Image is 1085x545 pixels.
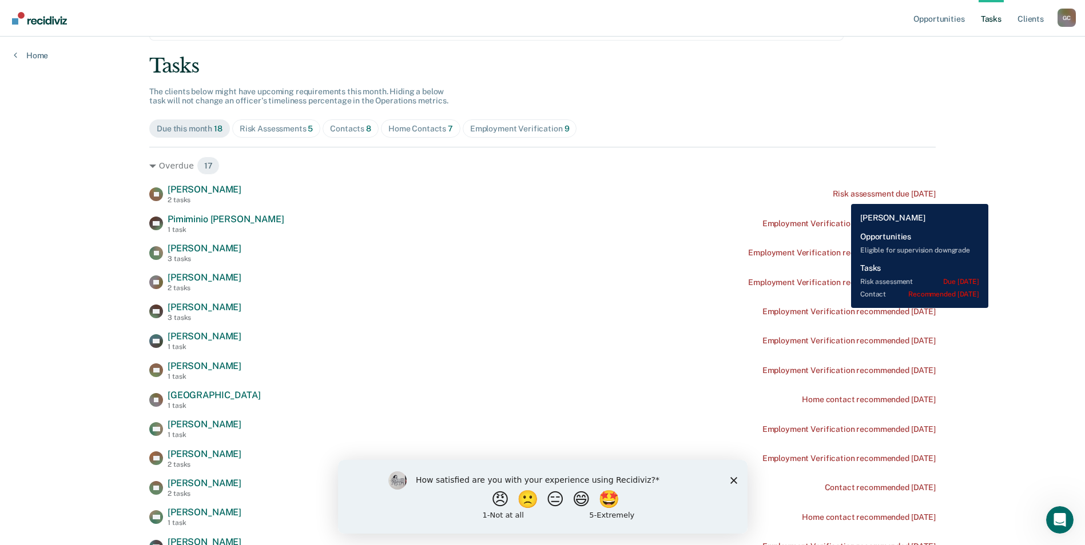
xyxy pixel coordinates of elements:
[748,278,936,287] div: Employment Verification recommended a year ago
[168,431,241,439] div: 1 task
[338,460,748,534] iframe: Survey by Kim from Recidiviz
[762,336,936,346] div: Employment Verification recommended [DATE]
[802,512,936,522] div: Home contact recommended [DATE]
[240,124,313,134] div: Risk Assessments
[802,395,936,404] div: Home contact recommended [DATE]
[762,307,936,316] div: Employment Verification recommended [DATE]
[168,343,241,351] div: 1 task
[157,124,222,134] div: Due this month
[12,12,67,25] img: Recidiviz
[14,50,48,61] a: Home
[168,272,241,283] span: [PERSON_NAME]
[762,219,936,229] div: Employment Verification recommended [DATE]
[149,87,448,106] span: The clients below might have upcoming requirements this month. Hiding a below task will not chang...
[168,460,241,468] div: 2 tasks
[168,284,241,292] div: 2 tasks
[448,124,453,133] span: 7
[168,255,241,263] div: 3 tasks
[748,248,936,258] div: Employment Verification recommended a year ago
[168,314,241,322] div: 3 tasks
[168,243,241,254] span: [PERSON_NAME]
[168,478,241,488] span: [PERSON_NAME]
[1058,9,1076,27] div: G C
[470,124,570,134] div: Employment Verification
[168,402,260,410] div: 1 task
[762,366,936,375] div: Employment Verification recommended [DATE]
[168,226,284,234] div: 1 task
[388,124,453,134] div: Home Contacts
[214,124,222,133] span: 18
[833,189,936,199] div: Risk assessment due [DATE]
[1058,9,1076,27] button: Profile dropdown button
[168,390,260,400] span: [GEOGRAPHIC_DATA]
[330,124,371,134] div: Contacts
[762,454,936,463] div: Employment Verification recommended [DATE]
[197,157,220,175] span: 17
[168,372,241,380] div: 1 task
[168,184,241,195] span: [PERSON_NAME]
[825,483,936,492] div: Contact recommended [DATE]
[168,507,241,518] span: [PERSON_NAME]
[168,448,241,459] span: [PERSON_NAME]
[168,302,241,312] span: [PERSON_NAME]
[168,214,284,225] span: Pimiminio [PERSON_NAME]
[168,196,241,204] div: 2 tasks
[762,424,936,434] div: Employment Verification recommended [DATE]
[366,124,371,133] span: 8
[168,519,241,527] div: 1 task
[168,419,241,430] span: [PERSON_NAME]
[1046,506,1074,534] iframe: Intercom live chat
[149,157,936,175] div: Overdue 17
[565,124,570,133] span: 9
[308,124,313,133] span: 5
[168,331,241,342] span: [PERSON_NAME]
[168,360,241,371] span: [PERSON_NAME]
[168,490,241,498] div: 2 tasks
[149,54,936,78] div: Tasks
